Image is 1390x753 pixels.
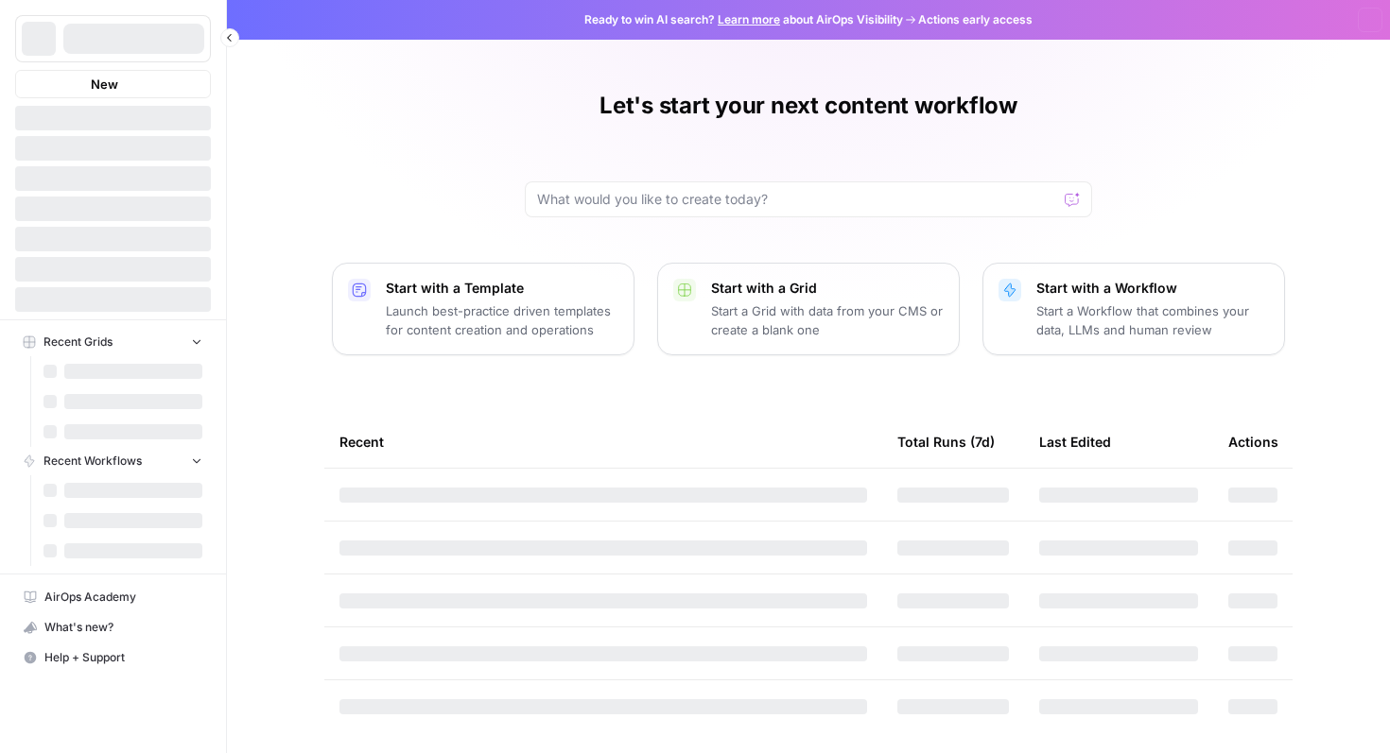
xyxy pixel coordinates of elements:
span: New [91,75,118,94]
button: Help + Support [15,642,211,673]
button: Start with a TemplateLaunch best-practice driven templates for content creation and operations [332,263,634,355]
div: Recent [339,416,867,468]
button: What's new? [15,612,211,642]
span: Recent Workflows [43,453,142,470]
p: Launch best-practice driven templates for content creation and operations [386,301,618,339]
span: Recent Grids [43,334,113,351]
p: Start with a Grid [711,279,944,298]
a: Learn more [718,12,780,26]
span: Ready to win AI search? about AirOps Visibility [584,11,903,28]
div: What's new? [16,613,210,642]
button: Start with a GridStart a Grid with data from your CMS or create a blank one [657,263,960,355]
h1: Let's start your next content workflow [599,91,1017,121]
span: Actions early access [918,11,1033,28]
input: What would you like to create today? [537,190,1057,209]
button: Recent Grids [15,328,211,356]
p: Start a Grid with data from your CMS or create a blank one [711,301,944,339]
p: Start with a Template [386,279,618,298]
span: Help + Support [44,649,202,666]
button: Start with a WorkflowStart a Workflow that combines your data, LLMs and human review [982,263,1285,355]
button: Recent Workflows [15,447,211,475]
span: AirOps Academy [44,589,202,606]
a: AirOps Academy [15,582,211,612]
button: New [15,70,211,98]
p: Start with a Workflow [1036,279,1269,298]
p: Start a Workflow that combines your data, LLMs and human review [1036,301,1269,339]
div: Total Runs (7d) [897,416,995,468]
div: Last Edited [1039,416,1111,468]
div: Actions [1228,416,1278,468]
